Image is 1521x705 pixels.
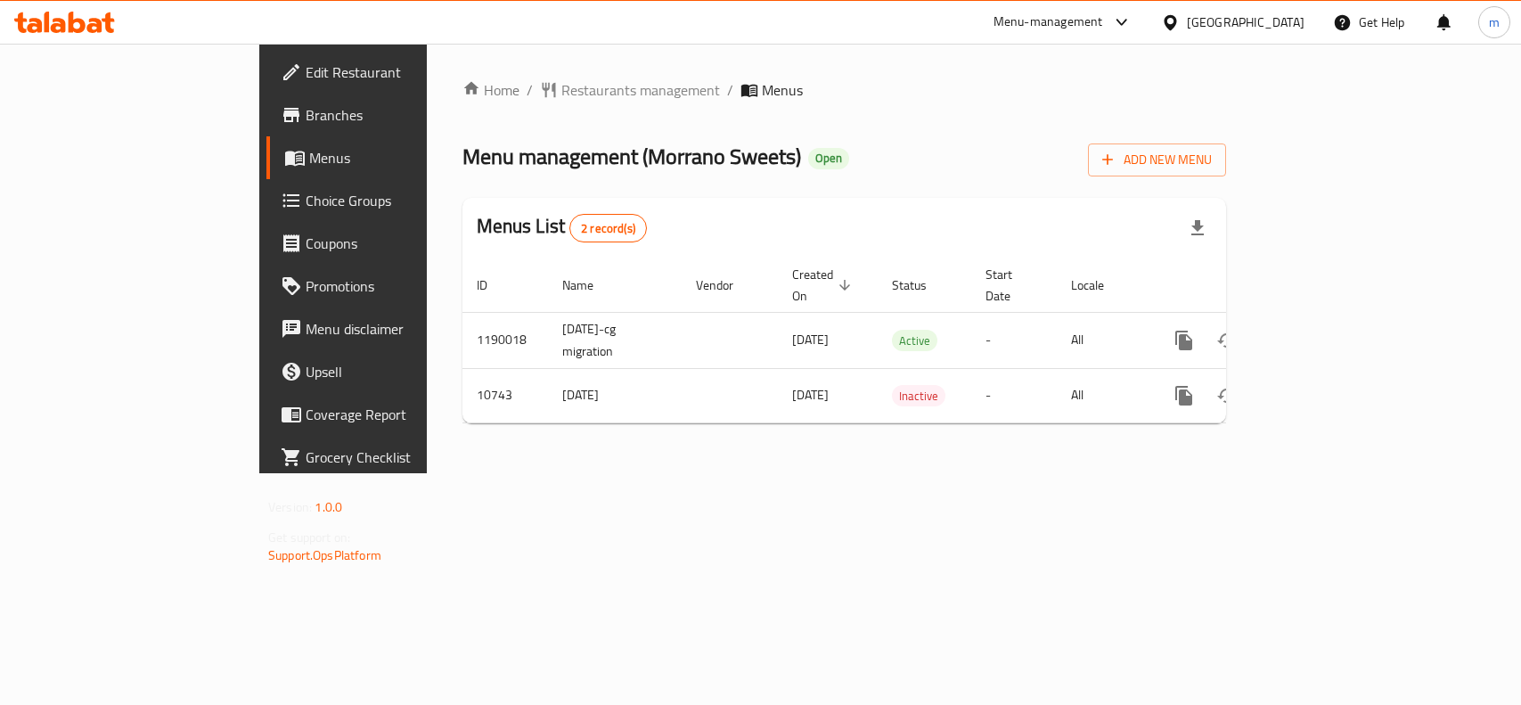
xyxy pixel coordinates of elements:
[306,404,499,425] span: Coverage Report
[792,264,856,307] span: Created On
[1102,149,1212,171] span: Add New Menu
[892,385,945,406] div: Inactive
[1057,312,1149,368] td: All
[1163,319,1206,362] button: more
[892,275,950,296] span: Status
[985,264,1035,307] span: Start Date
[306,61,499,83] span: Edit Restaurant
[892,386,945,406] span: Inactive
[268,496,312,519] span: Version:
[462,258,1348,423] table: enhanced table
[266,179,513,222] a: Choice Groups
[1071,275,1127,296] span: Locale
[548,368,682,422] td: [DATE]
[306,190,499,211] span: Choice Groups
[762,79,803,101] span: Menus
[792,383,829,406] span: [DATE]
[266,436,513,479] a: Grocery Checklist
[727,79,733,101] li: /
[306,447,499,468] span: Grocery Checklist
[527,79,533,101] li: /
[1206,319,1248,362] button: Change Status
[1163,374,1206,417] button: more
[1206,374,1248,417] button: Change Status
[569,214,647,242] div: Total records count
[971,368,1057,422] td: -
[266,265,513,307] a: Promotions
[1057,368,1149,422] td: All
[306,361,499,382] span: Upsell
[1149,258,1348,313] th: Actions
[994,12,1103,33] div: Menu-management
[477,213,647,242] h2: Menus List
[808,148,849,169] div: Open
[808,151,849,166] span: Open
[266,94,513,136] a: Branches
[561,79,720,101] span: Restaurants management
[306,318,499,340] span: Menu disclaimer
[540,79,720,101] a: Restaurants management
[892,331,937,351] span: Active
[477,275,511,296] span: ID
[266,51,513,94] a: Edit Restaurant
[315,496,342,519] span: 1.0.0
[1187,12,1304,32] div: [GEOGRAPHIC_DATA]
[462,79,1226,101] nav: breadcrumb
[266,136,513,179] a: Menus
[1088,143,1226,176] button: Add New Menu
[266,350,513,393] a: Upsell
[266,307,513,350] a: Menu disclaimer
[306,233,499,254] span: Coupons
[548,312,682,368] td: [DATE]-cg migration
[266,222,513,265] a: Coupons
[1489,12,1500,32] span: m
[1176,207,1219,250] div: Export file
[268,526,350,549] span: Get support on:
[971,312,1057,368] td: -
[306,275,499,297] span: Promotions
[306,104,499,126] span: Branches
[309,147,499,168] span: Menus
[792,328,829,351] span: [DATE]
[268,544,381,567] a: Support.OpsPlatform
[462,136,801,176] span: Menu management ( Morrano Sweets )
[266,393,513,436] a: Coverage Report
[570,220,646,237] span: 2 record(s)
[696,275,756,296] span: Vendor
[562,275,617,296] span: Name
